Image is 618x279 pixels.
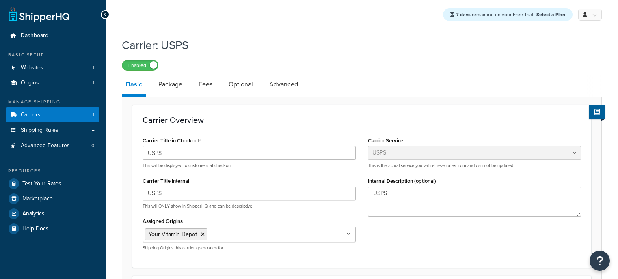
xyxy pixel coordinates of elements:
[6,221,99,236] a: Help Docs
[6,167,99,174] div: Resources
[91,142,94,149] span: 0
[368,163,581,169] p: This is the actual service you will retrieve rates from and can not be updated
[225,75,257,94] a: Optional
[21,112,41,118] span: Carriers
[154,75,186,94] a: Package
[265,75,302,94] a: Advanced
[6,138,99,153] a: Advanced Features0
[6,107,99,122] li: Carriers
[22,225,49,232] span: Help Docs
[589,105,605,119] button: Show Help Docs
[456,11,471,18] strong: 7 days
[6,107,99,122] a: Carriers1
[122,60,158,70] label: Enabled
[6,138,99,153] li: Advanced Features
[6,75,99,90] li: Origins
[590,251,610,271] button: Open Resource Center
[149,230,197,238] span: Your Vitamin Depot
[368,137,403,144] label: Carrier Service
[93,79,94,86] span: 1
[21,79,39,86] span: Origins
[143,218,183,224] label: Assigned Origins
[6,206,99,221] a: Analytics
[21,142,70,149] span: Advanced Features
[6,191,99,206] a: Marketplace
[6,123,99,138] a: Shipping Rules
[93,112,94,118] span: 1
[21,32,48,39] span: Dashboard
[536,11,565,18] a: Select a Plan
[6,52,99,58] div: Basic Setup
[6,60,99,75] a: Websites1
[194,75,216,94] a: Fees
[6,28,99,43] a: Dashboard
[6,60,99,75] li: Websites
[22,195,53,202] span: Marketplace
[143,178,189,184] label: Carrier Title Internal
[143,163,356,169] p: This will be displayed to customers at checkout
[6,176,99,191] a: Test Your Rates
[143,203,356,209] p: This will ONLY show in ShipperHQ and can be descriptive
[22,180,61,187] span: Test Your Rates
[21,127,58,134] span: Shipping Rules
[143,116,581,124] h3: Carrier Overview
[143,137,201,144] label: Carrier Title in Checkout
[21,64,43,71] span: Websites
[93,64,94,71] span: 1
[22,210,45,217] span: Analytics
[456,11,534,18] span: remaining on your Free Trial
[143,245,356,251] p: Shipping Origins this carrier gives rates for
[368,187,581,217] textarea: USPS
[6,99,99,105] div: Manage Shipping
[122,75,146,97] a: Basic
[368,178,436,184] label: Internal Description (optional)
[122,37,592,53] h1: Carrier: USPS
[6,75,99,90] a: Origins1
